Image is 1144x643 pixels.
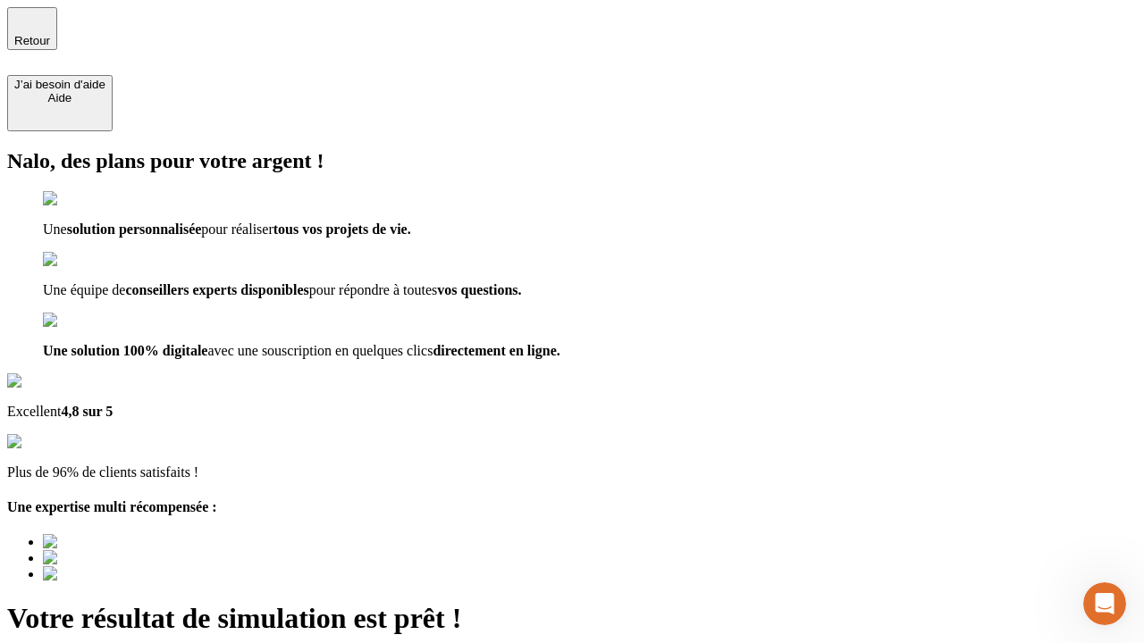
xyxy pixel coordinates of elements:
[7,75,113,131] button: J’ai besoin d'aideAide
[273,221,411,237] span: tous vos projets de vie.
[125,282,308,297] span: conseillers experts disponibles
[7,464,1137,480] p: Plus de 96% de clients satisfaits !
[309,282,438,297] span: pour répondre à toutes
[7,373,111,389] img: Google Review
[7,149,1137,173] h2: Nalo, des plans pour votre argent !
[14,91,105,104] div: Aide
[67,221,202,237] span: solution personnalisée
[201,221,273,237] span: pour réaliser
[43,221,67,237] span: Une
[437,282,521,297] span: vos questions.
[43,343,207,358] span: Une solution 100% digitale
[207,343,433,358] span: avec une souscription en quelques clics
[7,499,1137,515] h4: Une expertise multi récompensée :
[433,343,559,358] span: directement en ligne.
[14,34,50,47] span: Retour
[43,534,208,550] img: Best savings advice award
[61,404,113,419] span: 4,8 sur 5
[7,7,57,50] button: Retour
[43,282,125,297] span: Une équipe de
[7,434,96,450] img: reviews stars
[43,566,208,582] img: Best savings advice award
[43,550,208,566] img: Best savings advice award
[7,602,1137,635] h1: Votre résultat de simulation est prêt !
[1083,582,1126,625] iframe: Intercom live chat
[14,78,105,91] div: J’ai besoin d'aide
[43,313,120,329] img: checkmark
[43,252,120,268] img: checkmark
[43,191,120,207] img: checkmark
[7,404,61,419] span: Excellent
